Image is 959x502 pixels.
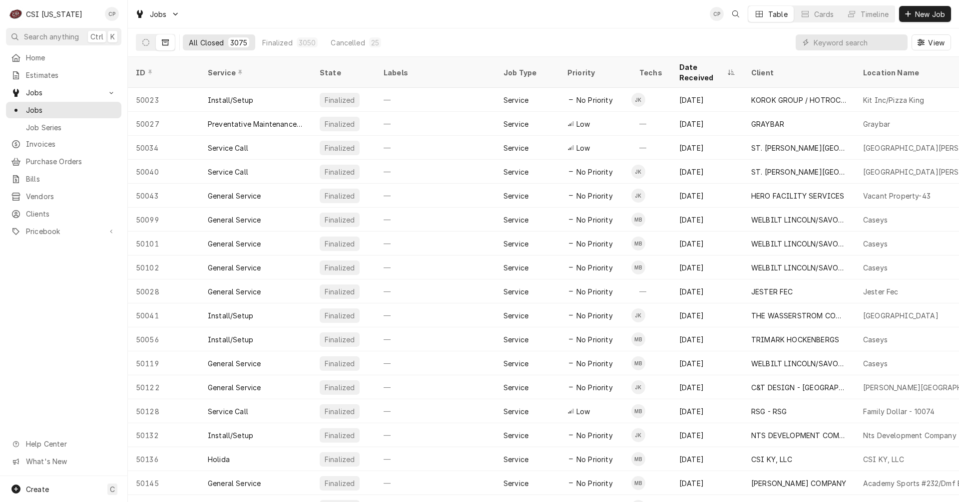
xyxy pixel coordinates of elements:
[631,308,645,322] div: Jeff Kuehl's Avatar
[576,310,613,321] span: No Priority
[6,67,121,83] a: Estimates
[576,286,613,297] span: No Priority
[631,356,645,370] div: Matt Brewington's Avatar
[814,34,903,50] input: Keyword search
[26,139,116,149] span: Invoices
[6,49,121,66] a: Home
[324,95,356,105] div: Finalized
[913,9,947,19] span: New Job
[128,232,200,255] div: 50101
[26,9,82,19] div: CSI [US_STATE]
[503,454,528,465] div: Service
[208,478,261,489] div: General Service
[208,143,248,153] div: Service Call
[26,70,116,80] span: Estimates
[710,7,724,21] div: Craig Pierce's Avatar
[324,191,356,201] div: Finalized
[671,232,743,255] div: [DATE]
[324,358,356,369] div: Finalized
[26,156,116,167] span: Purchase Orders
[576,454,613,465] span: No Priority
[631,237,645,251] div: MB
[631,332,645,346] div: MB
[751,95,847,105] div: KOROK GROUP / HOTROCKS
[751,143,847,153] div: ST. [PERSON_NAME][GEOGRAPHIC_DATA]
[376,399,495,423] div: —
[128,112,200,136] div: 50027
[6,102,121,118] a: Jobs
[768,9,788,19] div: Table
[376,160,495,184] div: —
[503,215,528,225] div: Service
[751,358,847,369] div: WELBILT LINCOLN/SAVORY/MERCO
[9,7,23,21] div: C
[863,262,888,273] div: Caseys
[863,119,890,129] div: Graybar
[503,191,528,201] div: Service
[631,93,645,107] div: JK
[6,28,121,45] button: Search anythingCtrlK
[26,105,116,115] span: Jobs
[631,112,671,136] div: —
[503,334,528,345] div: Service
[863,191,931,201] div: Vacant Property-43
[503,262,528,273] div: Service
[324,167,356,177] div: Finalized
[208,215,261,225] div: General Service
[679,62,725,83] div: Date Received
[863,454,904,465] div: CSI KY, LLC
[208,167,248,177] div: Service Call
[631,380,645,394] div: JK
[631,452,645,466] div: MB
[299,37,316,48] div: 3050
[631,380,645,394] div: Jeff Kuehl's Avatar
[26,191,116,202] span: Vendors
[576,478,613,489] span: No Priority
[631,165,645,179] div: Jeff Kuehl's Avatar
[671,327,743,351] div: [DATE]
[503,167,528,177] div: Service
[576,430,613,441] span: No Priority
[324,454,356,465] div: Finalized
[105,7,119,21] div: CP
[26,439,115,449] span: Help Center
[128,375,200,399] div: 50122
[324,239,356,249] div: Finalized
[6,84,121,101] a: Go to Jobs
[751,119,784,129] div: GRAYBAR
[751,286,793,297] div: JESTER FEC
[324,310,356,321] div: Finalized
[26,226,101,237] span: Pricebook
[751,67,845,78] div: Client
[376,351,495,375] div: —
[324,215,356,225] div: Finalized
[208,67,302,78] div: Service
[631,308,645,322] div: JK
[208,262,261,273] div: General Service
[6,171,121,187] a: Bills
[262,37,292,48] div: Finalized
[751,478,846,489] div: [PERSON_NAME] COMPANY
[150,9,167,19] span: Jobs
[503,310,528,321] div: Service
[26,122,116,133] span: Job Series
[324,382,356,393] div: Finalized
[26,174,116,184] span: Bills
[863,358,888,369] div: Caseys
[208,430,253,441] div: Install/Setup
[128,255,200,279] div: 50102
[9,7,23,21] div: CSI Kentucky's Avatar
[863,286,899,297] div: Jester Fec
[208,191,261,201] div: General Service
[926,37,947,48] span: View
[376,184,495,208] div: —
[128,208,200,232] div: 50099
[376,375,495,399] div: —
[503,143,528,153] div: Service
[576,334,613,345] span: No Priority
[631,476,645,490] div: MB
[26,456,115,467] span: What's New
[751,262,847,273] div: WELBILT LINCOLN/SAVORY/MERCO
[376,423,495,447] div: —
[324,334,356,345] div: Finalized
